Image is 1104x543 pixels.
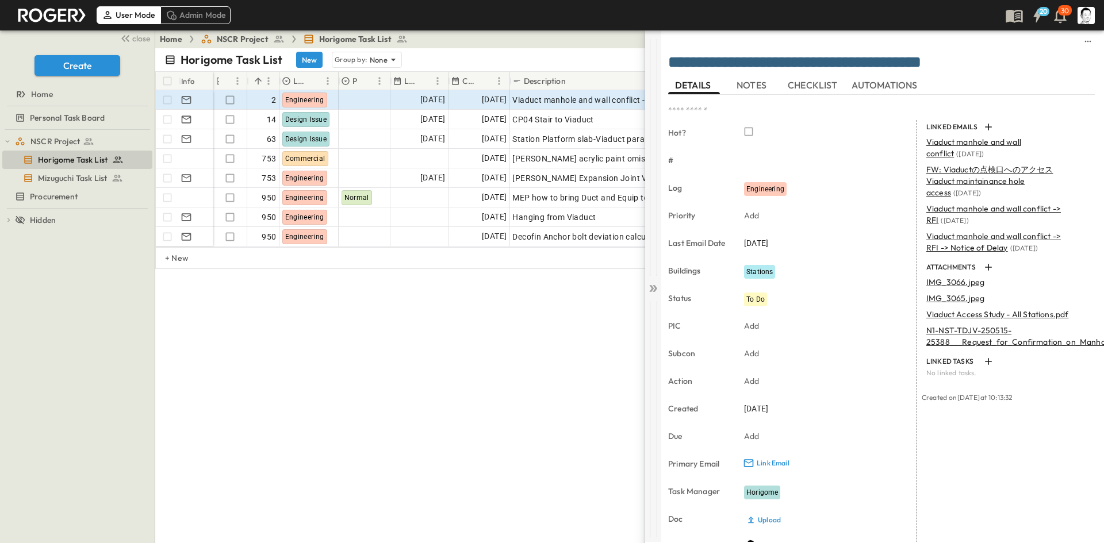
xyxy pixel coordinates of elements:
[492,74,506,88] button: Menu
[746,488,778,496] span: Horigome
[462,75,477,87] p: Created
[926,276,984,288] p: IMG_3066.jpeg
[926,263,979,272] p: ATTACHMENTS
[296,52,323,68] button: New
[285,174,324,182] span: Engineering
[926,137,1021,159] span: Viaduct manhole and wall conflict
[941,216,968,225] span: ( [DATE] )
[758,515,781,525] p: Upload
[953,188,981,197] span: ( [DATE] )
[744,430,760,442] p: Add
[2,169,152,187] div: test
[179,72,213,90] div: Info
[420,113,445,126] span: [DATE]
[31,88,53,100] span: Home
[482,93,507,106] span: [DATE]
[482,171,507,184] span: [DATE]
[319,33,392,45] span: Horigome Task List
[38,154,108,165] span: Horigome Task List
[668,127,728,138] p: Hot?
[668,375,728,387] p: Action
[30,191,78,202] span: Procurement
[512,211,596,223] span: Hanging from Viaduct
[165,252,172,264] p: + New
[420,132,445,145] span: [DATE]
[512,133,788,145] span: Station Platform slab-Viaduct parapet wall interface CP04 under opening
[160,33,182,45] a: Home
[744,403,768,414] span: [DATE]
[668,292,728,304] p: Status
[668,182,728,194] p: Log
[739,456,793,470] button: Link Email
[420,93,445,106] span: [DATE]
[262,74,275,88] button: Menu
[512,153,702,164] span: [PERSON_NAME] acrylic paint omission of Viaduct
[926,357,979,366] p: LINKED TASKS
[352,75,358,87] p: Priority
[668,210,728,221] p: Priority
[2,132,152,151] div: test
[231,74,244,88] button: Menu
[926,203,1061,225] span: Viaduct manhole and wall conflict -> RFI
[285,233,324,241] span: Engineering
[926,164,1053,198] span: FW: Viaductの点検口へのアクセス Viaduct maintainance hole access
[34,55,120,76] button: Create
[1061,6,1069,16] p: 30
[1078,7,1095,24] img: Profile Picture
[744,375,760,387] p: Add
[181,65,195,97] div: Info
[744,320,760,332] p: Add
[668,155,728,166] p: #
[1081,34,1095,48] button: sidedrawer-menu
[360,75,373,87] button: Sort
[160,6,231,24] div: Admin Mode
[922,393,1013,402] span: Created on [DATE] at 10:13:32
[926,368,1088,378] p: No linked tasks.
[482,191,507,204] span: [DATE]
[482,210,507,224] span: [DATE]
[262,231,276,242] span: 950
[852,80,920,90] span: AUTOMATIONS
[271,94,276,106] span: 2
[744,348,760,359] p: Add
[512,231,667,242] span: Decofin Anchor bolt deviation calculation
[262,192,276,203] span: 950
[285,213,324,221] span: Engineering
[482,230,507,243] span: [DATE]
[418,75,431,87] button: Sort
[668,348,728,359] p: Subcon
[668,513,728,525] p: Doc
[568,75,581,87] button: Sort
[97,6,160,24] div: User Mode
[2,151,152,169] div: test
[308,75,321,87] button: Sort
[132,33,150,44] span: close
[335,54,367,66] p: Group by:
[744,237,768,249] span: [DATE]
[217,33,269,45] span: NSCR Project
[746,295,765,303] span: To Do
[267,114,277,125] span: 14
[757,459,789,468] p: Link Email
[512,114,593,125] span: CP04 Stair to Viaduct
[512,192,727,203] span: MEP how to bring Duct and Equip to back side of Viaduct
[431,74,444,88] button: Menu
[1010,244,1038,252] span: ( [DATE] )
[2,109,152,127] div: test
[926,309,1069,320] p: Viaduct Access Study - All Stations.pdf
[746,268,773,276] span: Stations
[262,153,276,164] span: 753
[262,172,276,184] span: 753
[668,430,728,442] p: Due
[668,265,728,276] p: Buildings
[512,172,693,184] span: [PERSON_NAME] Expansion Joint Viaduct CP04
[668,486,728,497] p: Task Manager
[30,112,105,124] span: Personal Task Board
[668,320,728,332] p: PIC
[524,75,566,87] p: Description
[744,210,760,221] p: Add
[668,458,728,469] p: Primary Email
[321,74,335,88] button: Menu
[926,292,984,304] p: IMG_3065.jpeg
[370,54,388,66] p: None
